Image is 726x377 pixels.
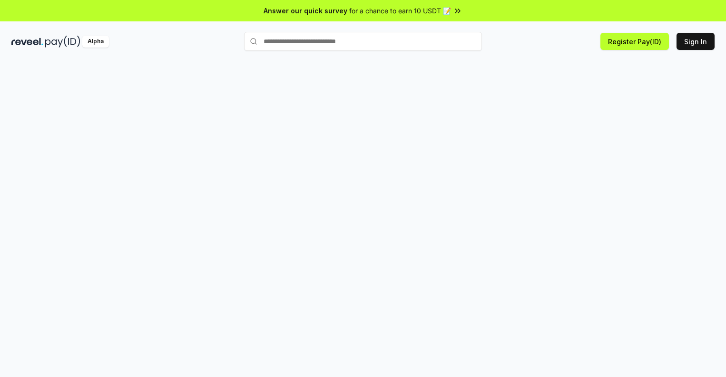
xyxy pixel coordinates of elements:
[45,36,80,48] img: pay_id
[11,36,43,48] img: reveel_dark
[264,6,347,16] span: Answer our quick survey
[677,33,715,50] button: Sign In
[600,33,669,50] button: Register Pay(ID)
[349,6,451,16] span: for a chance to earn 10 USDT 📝
[82,36,109,48] div: Alpha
